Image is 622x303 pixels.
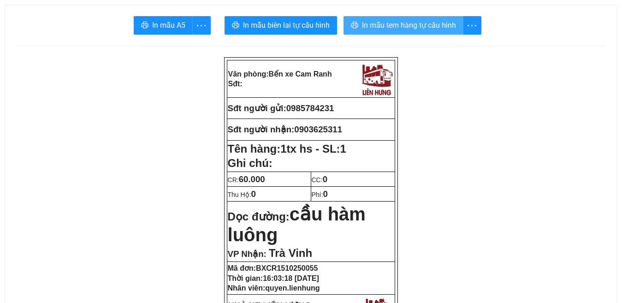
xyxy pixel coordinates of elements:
[351,21,358,30] span: printer
[312,191,328,198] span: Phí:
[228,80,243,88] strong: Sđt:
[228,274,319,282] strong: Thời gian:
[344,16,463,35] button: printerIn mẫu tem hàng tự cấu hình
[280,143,346,155] span: 1tx hs - SL:
[225,16,337,35] button: printerIn mẫu biên lai tự cấu hình
[193,20,210,31] span: more
[340,143,346,155] span: 1
[243,19,330,31] span: In mẫu biên lai tự cấu hình
[228,157,272,169] span: Ghi chú:
[323,189,327,199] span: 0
[192,16,211,35] button: more
[228,284,320,292] strong: Nhân viên:
[141,21,148,30] span: printer
[251,189,256,199] span: 0
[228,70,332,78] strong: Văn phòng:
[362,19,456,31] span: In mẫu tem hàng tự cấu hình
[228,204,366,245] span: cầu hàm luông
[312,176,328,184] span: CC:
[228,210,366,244] strong: Dọc đường:
[269,70,332,78] span: Bến xe Cam Ranh
[323,174,327,184] span: 0
[263,274,319,282] span: 16:03:18 [DATE]
[232,21,239,30] span: printer
[228,143,346,155] strong: Tên hàng:
[294,125,342,134] span: 0903625311
[265,284,320,292] span: quyen.lienhung
[152,19,185,31] span: In mẫu A5
[228,264,318,272] strong: Mã đơn:
[463,16,481,35] button: more
[256,264,318,272] span: BXCR1510250055
[228,103,286,113] strong: Sđt người gửi:
[228,176,265,184] span: CR:
[359,61,394,96] img: logo
[286,103,334,113] span: 0985784231
[239,174,265,184] span: 60.000
[134,16,193,35] button: printerIn mẫu A5
[228,249,267,259] span: VP Nhận:
[228,125,295,134] strong: Sđt người nhận:
[228,191,256,198] span: Thu Hộ:
[269,247,312,259] span: Trà Vinh
[463,20,481,31] span: more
